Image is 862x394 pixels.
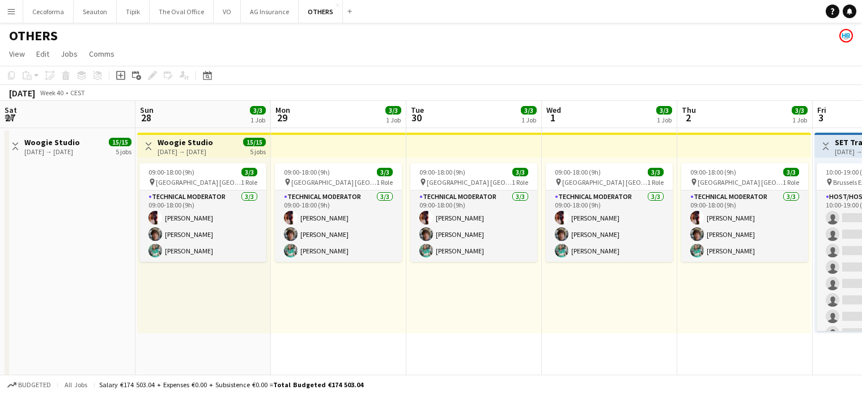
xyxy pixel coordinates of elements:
a: Comms [84,46,119,61]
span: Mon [275,105,290,115]
app-user-avatar: HR Team [839,29,853,43]
h1: OTHERS [9,27,58,44]
button: Tipik [117,1,150,23]
span: Comms [89,49,114,59]
span: 3/3 [512,168,528,176]
button: OTHERS [299,1,343,23]
span: Edit [36,49,49,59]
div: 1 Job [792,116,807,124]
span: Total Budgeted €174 503.04 [273,380,363,389]
div: CEST [70,88,85,97]
span: 09:00-18:00 (9h) [690,168,736,176]
div: [DATE] → [DATE] [158,147,213,156]
div: 1 Job [250,116,265,124]
a: Jobs [56,46,82,61]
div: 1 Job [521,116,536,124]
button: AG Insurance [241,1,299,23]
button: Seauton [74,1,117,23]
span: [GEOGRAPHIC_DATA] [GEOGRAPHIC_DATA] [156,178,241,187]
span: 3/3 [792,106,808,115]
span: 3/3 [648,168,664,176]
span: All jobs [62,380,90,389]
h3: Woogie Studio [24,137,80,147]
div: [DATE] → [DATE] [24,147,80,156]
span: [GEOGRAPHIC_DATA] [GEOGRAPHIC_DATA] [427,178,512,187]
app-job-card: 09:00-18:00 (9h)3/3 [GEOGRAPHIC_DATA] [GEOGRAPHIC_DATA]1 RoleTechnical Moderator3/309:00-18:00 (9... [139,163,266,262]
span: 2 [680,111,696,124]
app-job-card: 09:00-18:00 (9h)3/3 [GEOGRAPHIC_DATA] [GEOGRAPHIC_DATA]1 RoleTechnical Moderator3/309:00-18:00 (9... [410,163,537,262]
div: 5 jobs [250,146,266,156]
app-card-role: Technical Moderator3/309:00-18:00 (9h)[PERSON_NAME][PERSON_NAME][PERSON_NAME] [410,190,537,262]
span: Tue [411,105,424,115]
span: 15/15 [109,138,131,146]
a: Edit [32,46,54,61]
app-card-role: Technical Moderator3/309:00-18:00 (9h)[PERSON_NAME][PERSON_NAME][PERSON_NAME] [546,190,673,262]
div: 1 Job [386,116,401,124]
app-card-role: Technical Moderator3/309:00-18:00 (9h)[PERSON_NAME][PERSON_NAME][PERSON_NAME] [275,190,402,262]
span: [GEOGRAPHIC_DATA] [GEOGRAPHIC_DATA] [291,178,376,187]
div: [DATE] [9,87,35,99]
app-card-role: Technical Moderator3/309:00-18:00 (9h)[PERSON_NAME][PERSON_NAME][PERSON_NAME] [139,190,266,262]
span: 27 [3,111,17,124]
span: 3/3 [521,106,537,115]
button: Cecoforma [23,1,74,23]
span: 3/3 [783,168,799,176]
span: [GEOGRAPHIC_DATA] [GEOGRAPHIC_DATA] [698,178,783,187]
div: 5 jobs [116,146,131,156]
span: View [9,49,25,59]
span: Budgeted [18,381,51,389]
app-job-card: 09:00-18:00 (9h)3/3 [GEOGRAPHIC_DATA] [GEOGRAPHIC_DATA]1 RoleTechnical Moderator3/309:00-18:00 (9... [681,163,808,262]
app-card-role: Technical Moderator3/309:00-18:00 (9h)[PERSON_NAME][PERSON_NAME][PERSON_NAME] [681,190,808,262]
span: 1 Role [783,178,799,187]
span: 09:00-18:00 (9h) [284,168,330,176]
span: 1 Role [647,178,664,187]
span: 28 [138,111,154,124]
a: View [5,46,29,61]
span: Wed [546,105,561,115]
span: 3/3 [385,106,401,115]
span: 09:00-18:00 (9h) [555,168,601,176]
span: 3/3 [656,106,672,115]
button: VO [214,1,241,23]
span: 3 [816,111,826,124]
span: 1 Role [512,178,528,187]
span: [GEOGRAPHIC_DATA] [GEOGRAPHIC_DATA] [562,178,647,187]
span: Sun [140,105,154,115]
div: 1 Job [657,116,672,124]
span: 1 Role [376,178,393,187]
span: 09:00-18:00 (9h) [148,168,194,176]
span: 09:00-18:00 (9h) [419,168,465,176]
span: 30 [409,111,424,124]
span: 1 Role [241,178,257,187]
span: 3/3 [377,168,393,176]
span: Fri [817,105,826,115]
button: Budgeted [6,379,53,391]
button: The Oval Office [150,1,214,23]
span: Jobs [61,49,78,59]
span: Sat [5,105,17,115]
span: 15/15 [243,138,266,146]
span: Thu [682,105,696,115]
span: 1 [545,111,561,124]
app-job-card: 09:00-18:00 (9h)3/3 [GEOGRAPHIC_DATA] [GEOGRAPHIC_DATA]1 RoleTechnical Moderator3/309:00-18:00 (9... [275,163,402,262]
h3: Woogie Studio [158,137,213,147]
span: 3/3 [250,106,266,115]
app-job-card: 09:00-18:00 (9h)3/3 [GEOGRAPHIC_DATA] [GEOGRAPHIC_DATA]1 RoleTechnical Moderator3/309:00-18:00 (9... [546,163,673,262]
div: Salary €174 503.04 + Expenses €0.00 + Subsistence €0.00 = [99,380,363,389]
span: 29 [274,111,290,124]
span: 3/3 [241,168,257,176]
span: Week 40 [37,88,66,97]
